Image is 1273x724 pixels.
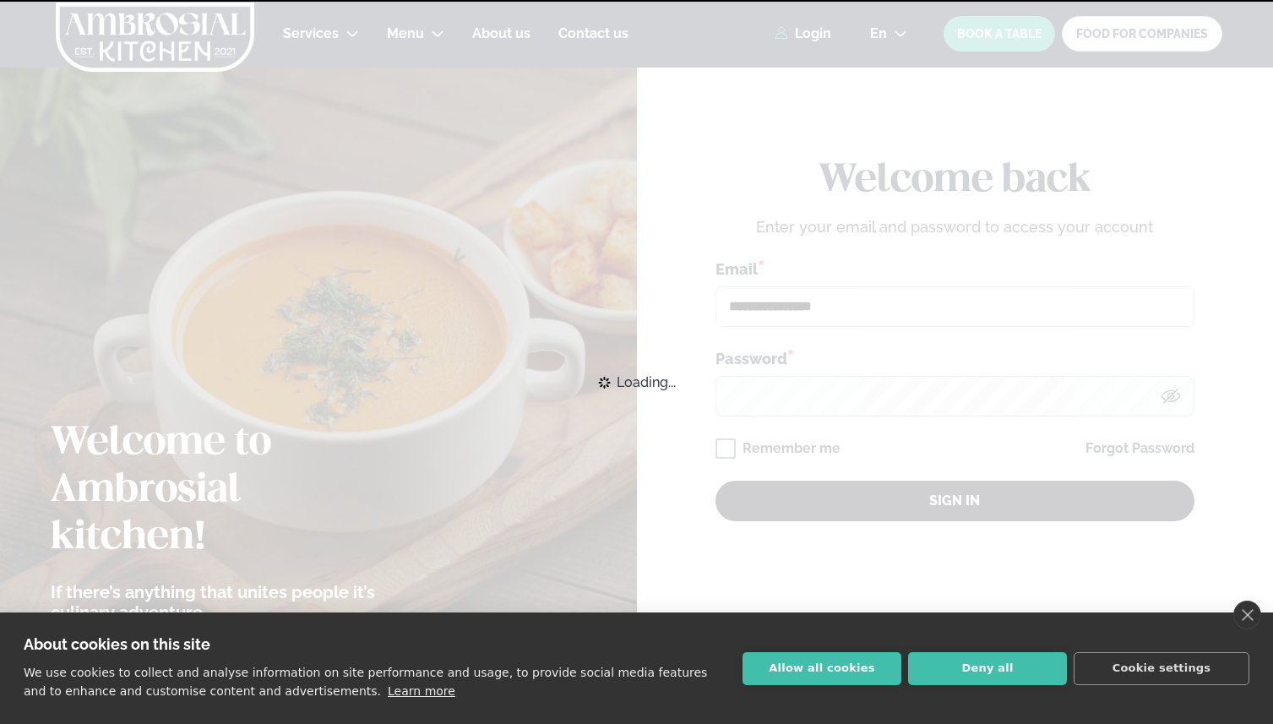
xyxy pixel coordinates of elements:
[1074,652,1249,685] button: Cookie settings
[908,652,1067,685] button: Deny all
[743,652,901,685] button: Allow all cookies
[24,635,210,653] strong: About cookies on this site
[617,364,676,401] span: Loading...
[388,684,455,698] a: Learn more
[1233,601,1261,629] a: close
[24,666,707,698] p: We use cookies to collect and analyse information on site performance and usage, to provide socia...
